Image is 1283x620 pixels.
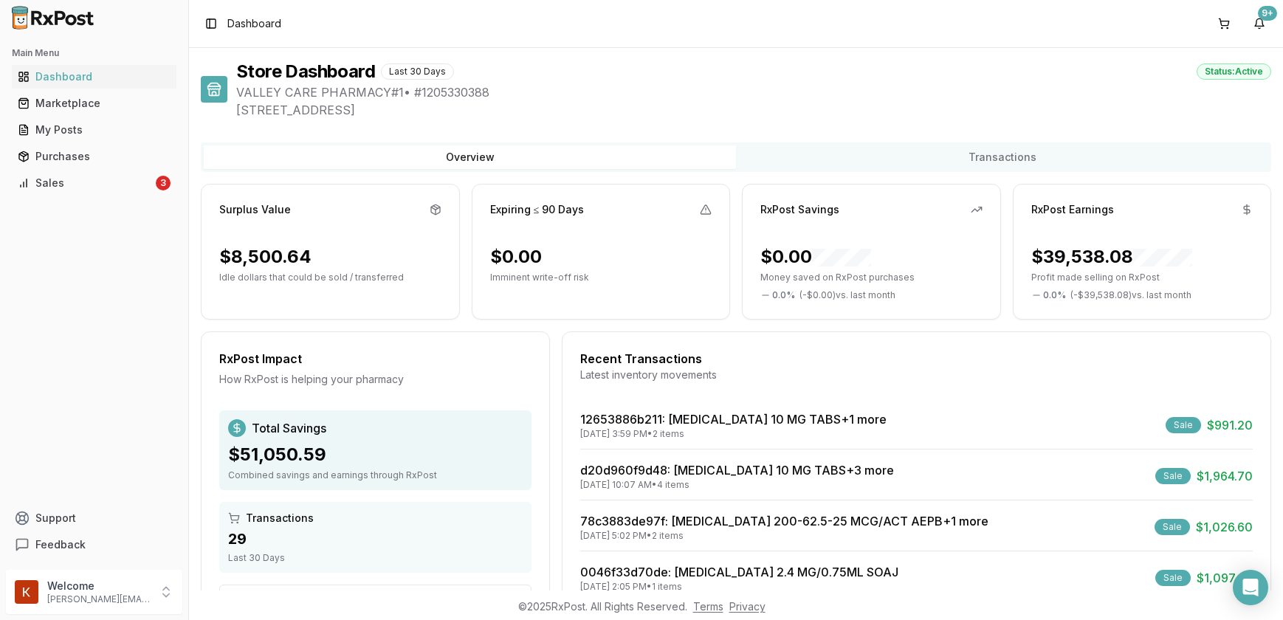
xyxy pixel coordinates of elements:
[580,412,887,427] a: 12653886b211: [MEDICAL_DATA] 10 MG TABS+1 more
[6,92,182,115] button: Marketplace
[35,537,86,552] span: Feedback
[580,565,898,579] a: 0046f33d70de: [MEDICAL_DATA] 2.4 MG/0.75ML SOAJ
[156,176,171,190] div: 3
[12,90,176,117] a: Marketplace
[18,149,171,164] div: Purchases
[6,118,182,142] button: My Posts
[580,368,1253,382] div: Latest inventory movements
[6,6,100,30] img: RxPost Logo
[1166,417,1201,433] div: Sale
[236,101,1271,119] span: [STREET_ADDRESS]
[47,593,150,605] p: [PERSON_NAME][EMAIL_ADDRESS][DOMAIN_NAME]
[228,469,523,481] div: Combined savings and earnings through RxPost
[580,463,894,478] a: d20d960f9d48: [MEDICAL_DATA] 10 MG TABS+3 more
[18,69,171,84] div: Dashboard
[1043,289,1066,301] span: 0.0 %
[219,350,532,368] div: RxPost Impact
[1197,63,1271,80] div: Status: Active
[1155,468,1191,484] div: Sale
[252,419,326,437] span: Total Savings
[6,505,182,531] button: Support
[228,552,523,564] div: Last 30 Days
[12,143,176,170] a: Purchases
[6,145,182,168] button: Purchases
[490,245,542,269] div: $0.00
[47,579,150,593] p: Welcome
[760,202,839,217] div: RxPost Savings
[1258,6,1277,21] div: 9+
[580,428,887,440] div: [DATE] 3:59 PM • 2 items
[760,272,983,283] p: Money saved on RxPost purchases
[1248,12,1271,35] button: 9+
[1197,467,1253,485] span: $1,964.70
[228,443,523,466] div: $51,050.59
[236,83,1271,101] span: VALLEY CARE PHARMACY#1 • # 1205330388
[219,245,312,269] div: $8,500.64
[490,202,585,217] div: Expiring ≤ 90 Days
[15,580,38,604] img: User avatar
[236,60,375,83] h1: Store Dashboard
[490,272,712,283] p: Imminent write-off risk
[1031,272,1253,283] p: Profit made selling on RxPost
[693,600,723,613] a: Terms
[799,289,895,301] span: ( - $0.00 ) vs. last month
[6,171,182,195] button: Sales3
[580,581,898,593] div: [DATE] 2:05 PM • 1 items
[736,145,1268,169] button: Transactions
[381,63,454,80] div: Last 30 Days
[1233,570,1268,605] div: Open Intercom Messenger
[1031,245,1192,269] div: $39,538.08
[18,96,171,111] div: Marketplace
[12,63,176,90] a: Dashboard
[18,123,171,137] div: My Posts
[580,514,988,528] a: 78c3883de97f: [MEDICAL_DATA] 200-62.5-25 MCG/ACT AEPB+1 more
[204,145,736,169] button: Overview
[1196,518,1253,536] span: $1,026.60
[580,479,894,491] div: [DATE] 10:07 AM • 4 items
[1155,570,1191,586] div: Sale
[219,202,291,217] div: Surplus Value
[246,511,314,526] span: Transactions
[580,350,1253,368] div: Recent Transactions
[772,289,795,301] span: 0.0 %
[12,47,176,59] h2: Main Menu
[1155,519,1190,535] div: Sale
[12,117,176,143] a: My Posts
[6,65,182,89] button: Dashboard
[227,16,281,31] nav: breadcrumb
[1207,416,1253,434] span: $991.20
[729,600,766,613] a: Privacy
[1197,569,1253,587] span: $1,097.40
[760,245,871,269] div: $0.00
[6,531,182,558] button: Feedback
[227,16,281,31] span: Dashboard
[18,176,153,190] div: Sales
[1031,202,1114,217] div: RxPost Earnings
[12,170,176,196] a: Sales3
[228,528,523,549] div: 29
[219,272,441,283] p: Idle dollars that could be sold / transferred
[219,372,532,387] div: How RxPost is helping your pharmacy
[1070,289,1191,301] span: ( - $39,538.08 ) vs. last month
[580,530,988,542] div: [DATE] 5:02 PM • 2 items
